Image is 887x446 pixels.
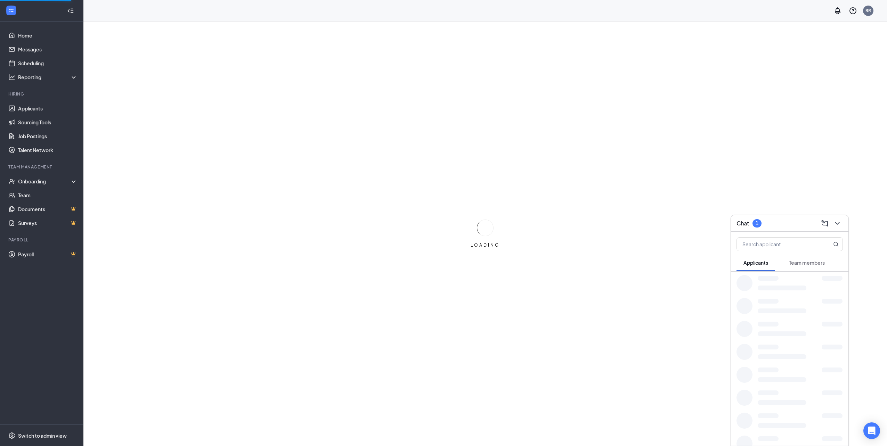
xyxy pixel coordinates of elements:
[18,42,78,56] a: Messages
[18,143,78,157] a: Talent Network
[833,241,839,247] svg: MagnifyingGlass
[863,422,880,439] div: Open Intercom Messenger
[8,91,76,97] div: Hiring
[8,178,15,185] svg: UserCheck
[737,238,819,251] input: Search applicant
[737,220,749,227] h3: Chat
[18,115,78,129] a: Sourcing Tools
[8,74,15,81] svg: Analysis
[18,178,72,185] div: Onboarding
[849,7,857,15] svg: QuestionInfo
[18,74,78,81] div: Reporting
[18,129,78,143] a: Job Postings
[18,216,78,230] a: SurveysCrown
[18,101,78,115] a: Applicants
[8,164,76,170] div: Team Management
[18,432,67,439] div: Switch to admin view
[756,220,758,226] div: 1
[819,218,830,229] button: ComposeMessage
[8,7,15,14] svg: WorkstreamLogo
[18,56,78,70] a: Scheduling
[833,7,842,15] svg: Notifications
[18,247,78,261] a: PayrollCrown
[18,202,78,216] a: DocumentsCrown
[833,219,841,228] svg: ChevronDown
[789,259,825,266] span: Team members
[865,8,871,14] div: RR
[821,219,829,228] svg: ComposeMessage
[743,259,768,266] span: Applicants
[8,237,76,243] div: Payroll
[18,28,78,42] a: Home
[832,218,843,229] button: ChevronDown
[468,242,503,248] div: LOADING
[18,188,78,202] a: Team
[67,7,74,14] svg: Collapse
[8,432,15,439] svg: Settings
